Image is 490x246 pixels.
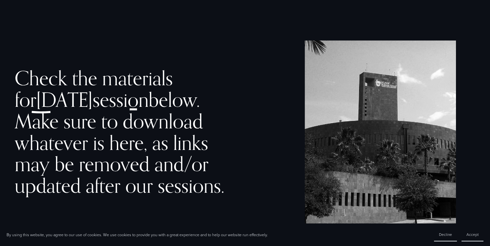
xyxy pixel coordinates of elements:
a: Back to University Materials [73,216,166,239]
span: Accept [466,232,479,237]
span: Decline [439,232,452,237]
p: By using this website, you agree to our use of cookies. We use cookies to provide you with a grea... [7,232,268,238]
span: [DATE] [36,88,93,111]
h2: Check the materials for session . Make sure to download whatever is here, as links may be removed... [15,67,243,196]
button: Decline [434,228,457,241]
span: below [149,88,196,111]
button: Accept [462,228,483,241]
